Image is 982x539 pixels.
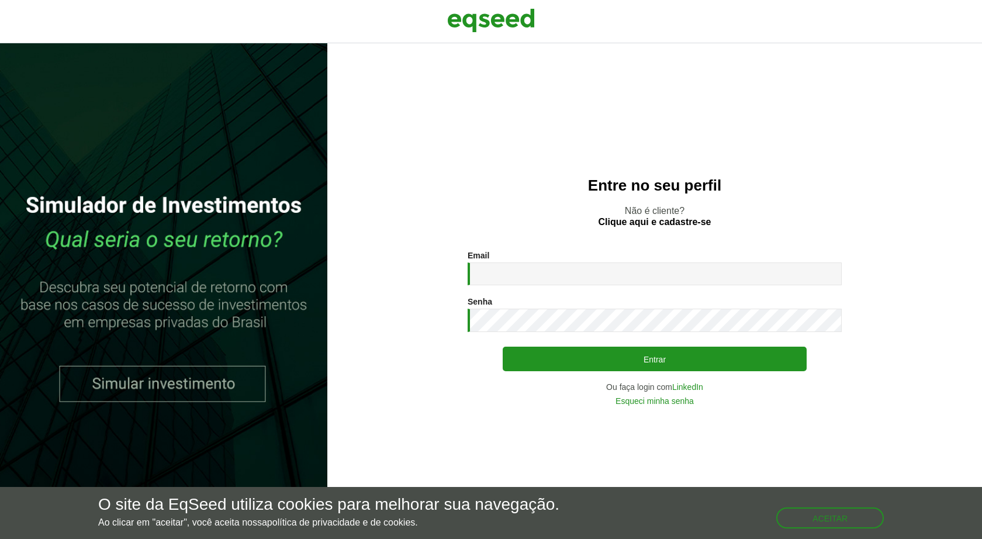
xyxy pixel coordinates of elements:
[351,205,959,227] p: Não é cliente?
[98,517,559,528] p: Ao clicar em "aceitar", você aceita nossa .
[599,217,711,227] a: Clique aqui e cadastre-se
[351,177,959,194] h2: Entre no seu perfil
[468,251,489,260] label: Email
[672,383,703,391] a: LinkedIn
[616,397,694,405] a: Esqueci minha senha
[503,347,807,371] button: Entrar
[447,6,535,35] img: EqSeed Logo
[468,383,842,391] div: Ou faça login com
[98,496,559,514] h5: O site da EqSeed utiliza cookies para melhorar sua navegação.
[468,298,492,306] label: Senha
[267,518,416,527] a: política de privacidade e de cookies
[776,507,884,528] button: Aceitar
